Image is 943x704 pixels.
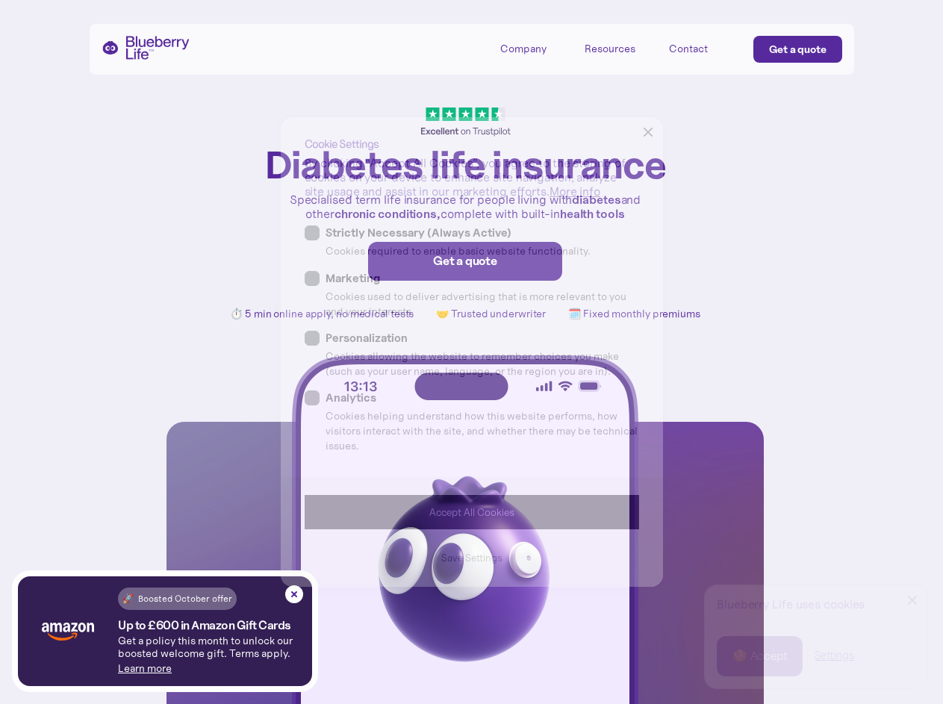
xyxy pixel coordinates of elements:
span: Personalization [326,331,408,346]
div: Cookies required to enable basic website functionality. [326,244,639,259]
a: More info [550,184,600,199]
div: Cookies used to deliver advertising that is more relevant to you and your interests. [326,290,639,319]
span: Marketing [326,271,380,287]
div: Cookies allowing the website to remember choices you make (such as your user name, language, or t... [326,349,639,379]
a: Close Cookie Preference Manager [633,117,663,147]
div: By clicking “Accept All Cookies”, you agree to the storing of cookies on your device to enhance s... [305,156,639,199]
div: Cookies helping understand how this website performs, how visitors interact with the site, and wh... [326,409,639,453]
div: Strictly Necessary (Always Active) [326,225,639,241]
div: Cookie Settings [305,138,379,150]
a: Save Settings [305,541,639,575]
div: Save Settings [305,552,639,563]
form: ck-form [305,199,639,566]
div: Accept All Cookies [320,507,623,517]
span: Analytics [326,390,376,406]
a: Accept All Cookies [305,495,639,529]
div: Close Cookie Preference Manager [647,132,648,133]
